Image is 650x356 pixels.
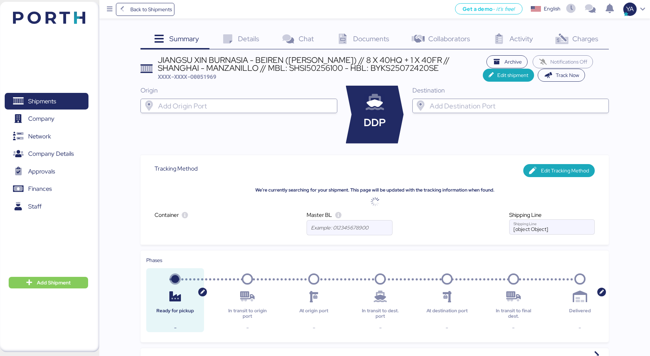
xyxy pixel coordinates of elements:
div: In transit to dest. port [357,308,403,319]
span: Staff [28,201,42,212]
a: Company Details [5,146,88,162]
div: Origin [140,86,337,95]
span: Archive [504,57,522,66]
span: Chat [299,34,314,43]
span: Activity [510,34,533,43]
button: Add Shipment [9,277,88,288]
button: Menu [104,3,116,16]
span: Company Details [28,149,74,159]
input: Shipping Line [510,220,594,234]
div: At destination port [424,308,470,319]
span: Summary [169,34,199,43]
button: Archive [486,55,528,68]
a: Finances [5,181,88,197]
a: Staff [5,198,88,215]
span: Container [155,211,179,219]
a: Back to Shipments [116,3,175,16]
div: - [291,323,337,332]
span: Charges [572,34,598,43]
span: YA [626,4,634,14]
input: Add Destination Port [428,102,605,110]
div: - [357,323,403,332]
span: Collaborators [428,34,470,43]
div: - [490,323,537,332]
span: Back to Shipments [130,5,172,14]
span: Shipments [28,96,56,107]
span: Tracking Method [155,164,198,173]
input: Add Origin Port [157,102,334,110]
span: Company [28,113,55,124]
span: Edit Tracking Method [541,166,589,175]
div: At origin port [291,308,337,319]
input: Example: 012345678900 [307,220,392,235]
a: Approvals [5,163,88,180]
span: DDP [364,115,386,130]
span: Edit shipment [497,71,528,80]
div: English [544,5,560,13]
div: We’re currently searching for your shipment. This page will be updated with the tracking informat... [145,182,604,198]
div: Ready for pickup [152,308,198,319]
div: - [224,323,270,332]
span: XXXX-XXXX-O0051969 [158,73,216,80]
button: Notifications Off [533,55,593,68]
div: Shipping Line [509,211,595,219]
span: Master BL [307,211,332,219]
div: In transit to origin port [224,308,270,319]
button: Edit Tracking Method [523,164,595,177]
span: Documents [353,34,389,43]
a: Shipments [5,93,88,110]
span: Notifications Off [550,57,587,66]
button: Track Now [538,69,585,82]
div: - [557,323,603,332]
span: Approvals [28,166,55,177]
div: In transit to final dest. [490,308,537,319]
button: Edit shipment [483,69,534,82]
div: Phases [146,256,603,264]
div: Delivered [557,308,603,319]
span: Add Shipment [37,278,71,287]
span: Finances [28,184,52,194]
a: Company [5,111,88,127]
div: - [152,323,198,332]
span: Network [28,131,51,142]
div: Destination [412,86,609,95]
span: Track Now [556,71,579,80]
div: - [424,323,470,332]
a: Network [5,128,88,145]
div: JIANGSU XIN BURNASIA - BEIREN ([PERSON_NAME]) // 8 X 40HQ + 1 X 40FR // SHANGHAI - MANZANILLO // ... [158,56,483,72]
span: Details [238,34,259,43]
